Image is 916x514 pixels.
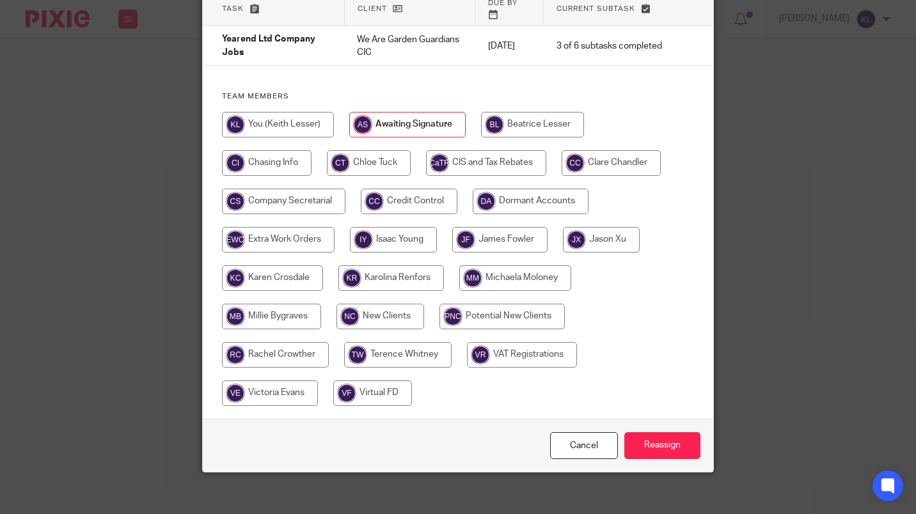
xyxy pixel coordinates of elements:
span: Task [222,5,244,12]
h4: Team members [222,91,694,102]
span: Client [358,5,387,12]
td: 3 of 6 subtasks completed [544,26,675,66]
p: We Are Garden Guardians CIC [357,33,462,59]
input: Reassign [624,432,700,460]
span: Yearend Ltd Company Jobs [222,35,315,58]
span: Current subtask [557,5,635,12]
p: [DATE] [488,40,531,52]
a: Close this dialog window [550,432,618,460]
